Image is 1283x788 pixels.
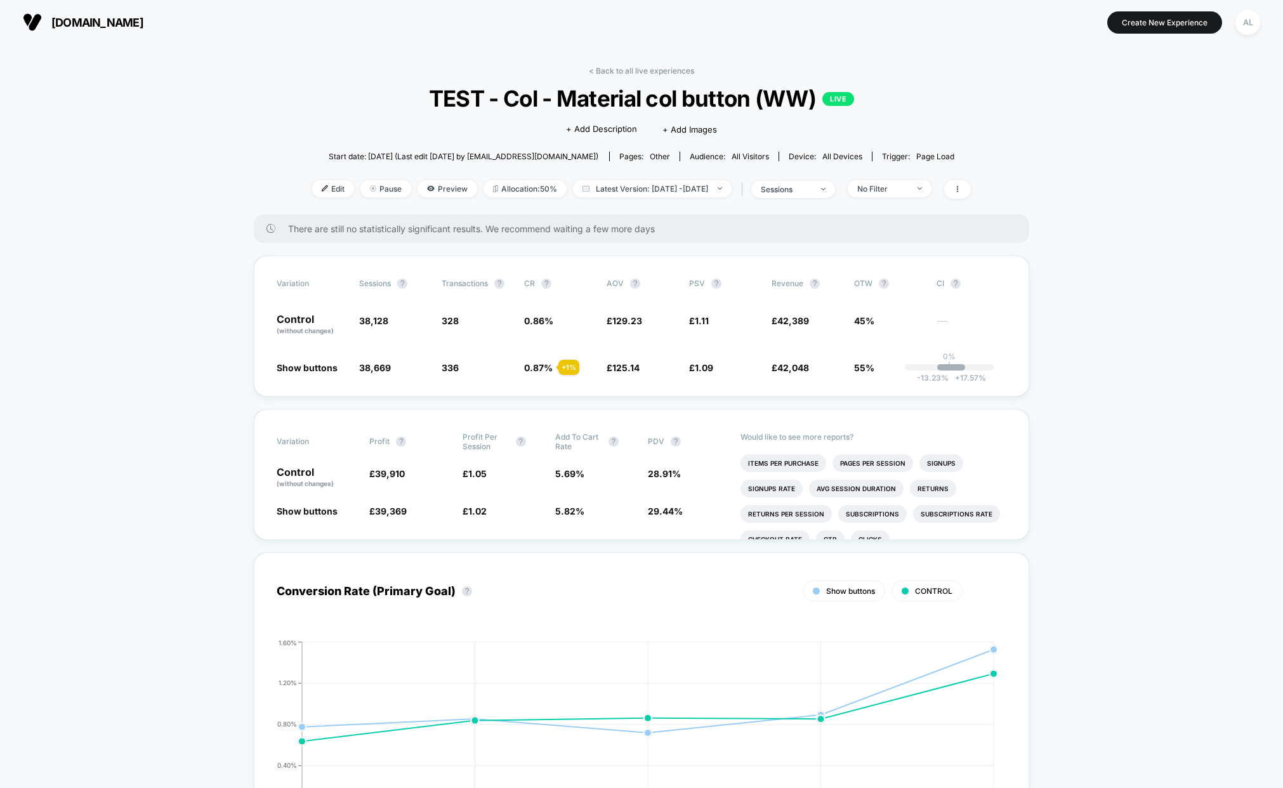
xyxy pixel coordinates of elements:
[1232,10,1264,36] button: AL
[484,180,567,197] span: Allocation: 50%
[854,362,874,373] span: 55%
[463,468,487,479] span: £
[650,152,670,161] span: other
[442,315,459,326] span: 328
[463,506,487,516] span: £
[918,187,922,190] img: end
[854,315,874,326] span: 45%
[555,432,602,451] span: Add To Cart Rate
[816,530,845,548] li: Ctr
[689,315,709,326] span: £
[462,586,472,596] button: ?
[777,362,809,373] span: 42,048
[711,279,721,289] button: ?
[277,279,346,289] span: Variation
[951,279,961,289] button: ?
[612,362,640,373] span: 125.14
[916,152,954,161] span: Page Load
[937,279,1006,289] span: CI
[612,315,642,326] span: 129.23
[375,468,405,479] span: 39,910
[777,315,809,326] span: 42,389
[943,351,956,361] p: 0%
[369,437,390,446] span: Profit
[761,185,812,194] div: sessions
[397,279,407,289] button: ?
[648,468,681,479] span: 28.91 %
[360,180,411,197] span: Pause
[370,185,376,192] img: end
[555,506,584,516] span: 5.82 %
[695,315,709,326] span: 1.11
[772,279,803,288] span: Revenue
[573,180,732,197] span: Latest Version: [DATE] - [DATE]
[442,362,459,373] span: 336
[607,315,642,326] span: £
[494,279,504,289] button: ?
[23,13,42,32] img: Visually logo
[277,432,346,451] span: Variation
[838,505,907,523] li: Subscriptions
[809,480,904,497] li: Avg Session Duration
[689,279,705,288] span: PSV
[738,180,751,199] span: |
[955,373,960,383] span: +
[854,279,924,289] span: OTW
[359,362,391,373] span: 38,669
[937,317,1006,336] span: ---
[541,279,551,289] button: ?
[857,184,908,194] div: No Filter
[690,152,769,161] div: Audience:
[566,123,637,136] span: + Add Description
[648,437,664,446] span: PDV
[822,152,862,161] span: all devices
[879,279,889,289] button: ?
[740,432,1006,442] p: Would like to see more reports?
[740,454,826,472] li: Items Per Purchase
[948,361,951,371] p: |
[493,185,498,192] img: rebalance
[322,185,328,192] img: edit
[851,530,890,548] li: Clicks
[312,180,354,197] span: Edit
[277,362,338,373] span: Show buttons
[740,505,832,523] li: Returns Per Session
[949,373,986,383] span: 17.57 %
[740,480,803,497] li: Signups Rate
[779,152,872,161] span: Device:
[442,279,488,288] span: Transactions
[915,586,952,596] span: CONTROL
[369,506,407,516] span: £
[609,437,619,447] button: ?
[329,152,598,161] span: Start date: [DATE] (Last edit [DATE] by [EMAIL_ADDRESS][DOMAIN_NAME])
[277,720,297,728] tspan: 0.80%
[1107,11,1222,34] button: Create New Experience
[288,223,1004,234] span: There are still no statistically significant results. We recommend waiting a few more days
[279,679,297,686] tspan: 1.20%
[695,362,713,373] span: 1.09
[648,506,683,516] span: 29.44 %
[910,480,956,497] li: Returns
[1235,10,1260,35] div: AL
[582,185,589,192] img: calendar
[524,279,535,288] span: CR
[277,761,297,769] tspan: 0.40%
[463,432,510,451] span: Profit Per Session
[822,92,854,106] p: LIVE
[832,454,913,472] li: Pages Per Session
[810,279,820,289] button: ?
[662,124,717,135] span: + Add Images
[277,480,334,487] span: (without changes)
[826,586,875,596] span: Show buttons
[671,437,681,447] button: ?
[345,85,938,112] span: TEST - Col - Material col button (WW)
[19,12,147,32] button: [DOMAIN_NAME]
[375,506,407,516] span: 39,369
[619,152,670,161] div: Pages:
[369,468,405,479] span: £
[630,279,640,289] button: ?
[821,188,826,190] img: end
[277,314,346,336] p: Control
[718,187,722,190] img: end
[468,506,487,516] span: 1.02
